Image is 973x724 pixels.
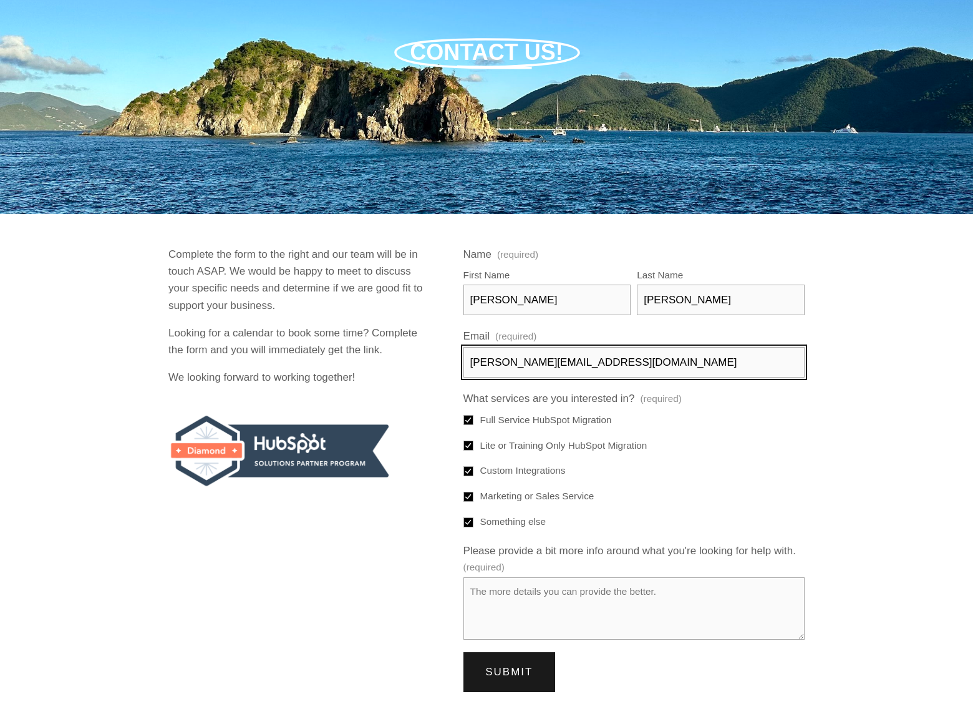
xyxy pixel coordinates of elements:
span: Marketing or Sales Service [480,489,594,504]
input: Something else [463,517,473,527]
p: Complete the form to the right and our team will be in touch ASAP. We would be happy to meet to d... [168,246,430,314]
div: Last Name [637,268,805,284]
span: Please provide a bit more info around what you're looking for help with. [463,542,796,559]
p: We looking forward to working together! [168,369,430,386]
span: (required) [640,391,681,406]
span: Custom Integrations [480,463,566,478]
span: Email [463,328,490,345]
span: (required) [463,560,505,575]
input: Custom Integrations [463,466,473,476]
div: First Name [463,268,631,284]
span: CONTACT US! [410,39,563,65]
button: SubmitSubmit [463,652,556,692]
span: Name [463,246,491,263]
span: (required) [495,329,536,344]
p: Looking for a calendar to book some time? Complete the form and you will immediately get the link. [168,325,430,358]
span: (required) [497,250,538,259]
input: Full Service HubSpot Migration [463,415,473,425]
span: Full Service HubSpot Migration [480,413,612,428]
span: Lite or Training Only HubSpot Migration [480,438,647,453]
span: Something else [480,514,546,529]
input: Lite or Training Only HubSpot Migration [463,441,473,451]
span: What services are you interested in? [463,390,635,407]
input: Marketing or Sales Service [463,492,473,502]
span: Submit [485,666,533,678]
